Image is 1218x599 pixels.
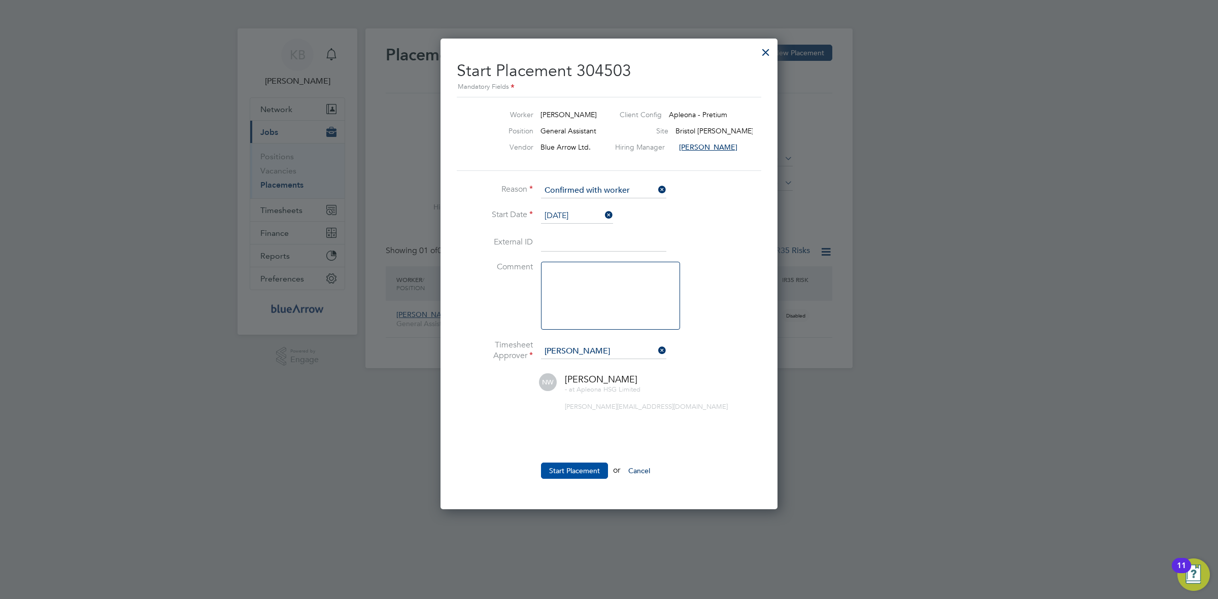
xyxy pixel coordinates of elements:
button: Cancel [620,463,658,479]
label: Start Date [457,209,533,220]
label: External ID [457,237,533,248]
label: Timesheet Approver [457,340,533,361]
span: [PERSON_NAME] [679,143,737,152]
span: General Assistant [540,126,596,135]
label: Comment [457,262,533,272]
input: Search for... [541,344,666,359]
span: [PERSON_NAME] [540,110,597,119]
label: Client Config [620,110,662,119]
button: Open Resource Center, 11 new notifications [1177,558,1210,591]
label: Vendor [478,143,533,152]
li: or [457,463,761,489]
span: Blue Arrow Ltd. [540,143,591,152]
button: Start Placement [541,463,608,479]
label: Reason [457,184,533,195]
span: Bristol [PERSON_NAME] Squibb Pharmac… [675,126,816,135]
input: Select one [541,183,666,198]
input: Select one [541,208,613,224]
span: - at [565,385,574,394]
label: Worker [478,110,533,119]
label: Site [628,126,668,135]
label: Position [478,126,533,135]
span: [PERSON_NAME] [565,373,637,385]
span: Apleona HSG Limited [577,385,640,394]
span: NW [539,373,557,391]
span: Apleona - Pretium [669,110,727,119]
label: Hiring Manager [615,143,672,152]
span: [PERSON_NAME][EMAIL_ADDRESS][DOMAIN_NAME] [565,402,728,411]
div: Mandatory Fields [457,82,761,93]
div: 11 [1177,566,1186,579]
h2: Start Placement 304503 [457,53,761,93]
